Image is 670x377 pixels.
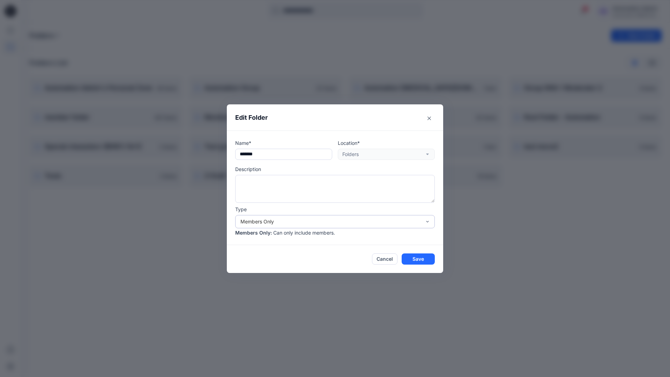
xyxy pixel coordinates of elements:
[240,218,421,225] div: Members Only
[235,139,332,147] p: Name*
[227,104,443,131] header: Edit Folder
[235,229,272,236] p: Members Only :
[424,113,435,124] button: Close
[235,206,435,213] p: Type
[338,139,435,147] p: Location*
[273,229,335,236] p: Can only include members.
[402,253,435,265] button: Save
[372,253,397,265] button: Cancel
[235,165,435,173] p: Description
